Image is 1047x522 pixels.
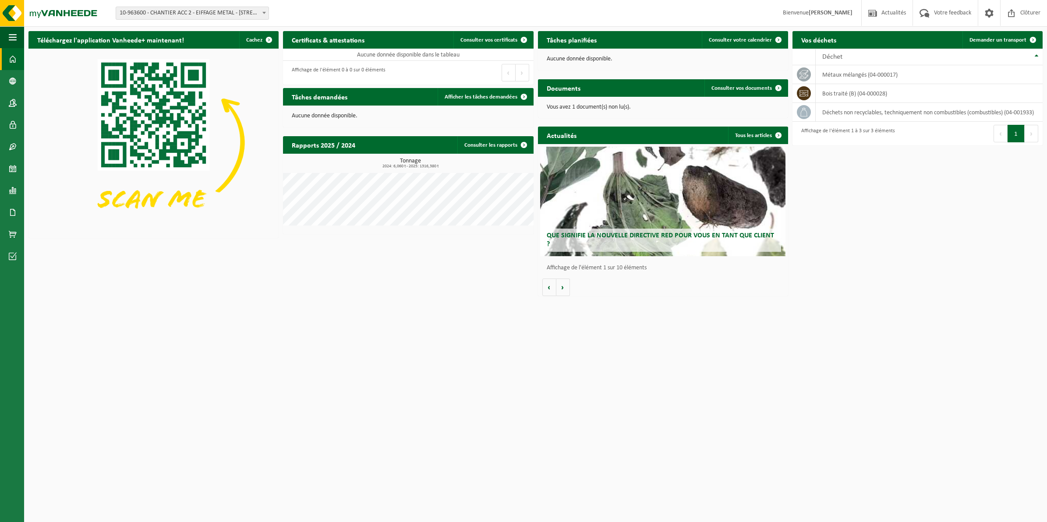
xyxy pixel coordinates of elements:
span: Que signifie la nouvelle directive RED pour vous en tant que client ? [547,232,774,247]
h3: Tonnage [287,158,533,169]
div: Affichage de l'élément 1 à 3 sur 3 éléments [797,124,895,143]
button: Volgende [556,279,570,296]
td: bois traité (B) (04-000028) [816,84,1043,103]
a: Consulter votre calendrier [702,31,787,49]
span: 10-963600 - CHANTIER ACC 2 - EIFFAGE METAL - 62138 DOUVRIN, AVENUE DE PARIS 900 [116,7,269,19]
span: 10-963600 - CHANTIER ACC 2 - EIFFAGE METAL - 62138 DOUVRIN, AVENUE DE PARIS 900 [116,7,269,20]
p: Vous avez 1 document(s) non lu(s). [547,104,779,110]
h2: Actualités [538,127,585,144]
button: Next [516,64,529,81]
span: Consulter vos certificats [460,37,517,43]
p: Aucune donnée disponible. [292,113,524,119]
td: déchets non recyclables, techniquement non combustibles (combustibles) (04-001933) [816,103,1043,122]
div: Affichage de l'élément 0 à 0 sur 0 éléments [287,63,386,82]
button: 1 [1008,125,1025,142]
span: Afficher les tâches demandées [445,94,517,100]
button: Cachez [239,31,278,49]
span: Cachez [246,37,262,43]
a: Consulter vos documents [704,79,787,97]
button: Previous [502,64,516,81]
button: Previous [994,125,1008,142]
button: Vorige [542,279,556,296]
span: Demander un transport [969,37,1026,43]
h2: Téléchargez l'application Vanheede+ maintenant! [28,31,193,48]
span: Déchet [822,53,842,60]
h2: Documents [538,79,589,96]
p: Aucune donnée disponible. [547,56,779,62]
span: 2024: 6,060 t - 2025: 1316,380 t [287,164,533,169]
a: Afficher les tâches demandées [438,88,533,106]
h2: Vos déchets [792,31,845,48]
span: Consulter votre calendrier [709,37,772,43]
strong: [PERSON_NAME] [809,10,852,16]
a: Consulter les rapports [457,136,533,154]
td: Aucune donnée disponible dans le tableau [283,49,533,61]
a: Demander un transport [962,31,1042,49]
h2: Tâches demandées [283,88,356,105]
h2: Tâches planifiées [538,31,605,48]
a: Consulter vos certificats [453,31,533,49]
td: métaux mélangés (04-000017) [816,65,1043,84]
h2: Rapports 2025 / 2024 [283,136,364,153]
button: Next [1025,125,1038,142]
a: Tous les articles [728,127,787,144]
h2: Certificats & attestations [283,31,373,48]
span: Consulter vos documents [711,85,772,91]
img: Download de VHEPlus App [28,49,279,236]
p: Affichage de l'élément 1 sur 10 éléments [547,265,784,271]
a: Que signifie la nouvelle directive RED pour vous en tant que client ? [540,147,785,256]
